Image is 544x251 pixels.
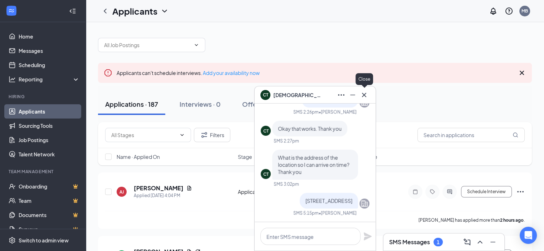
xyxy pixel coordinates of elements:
button: Minimize [487,236,499,248]
a: Job Postings [19,133,80,147]
div: CT [263,128,269,134]
h1: Applicants [112,5,157,17]
div: AJ [119,189,124,195]
svg: ChevronDown [179,132,185,138]
svg: ComposeMessage [463,238,471,246]
div: 1 [437,239,440,245]
button: Ellipses [335,89,347,101]
svg: Minimize [489,238,497,246]
svg: ChevronLeft [101,7,109,15]
svg: Plane [363,232,372,241]
span: • [PERSON_NAME] [319,210,357,216]
svg: ChevronDown [160,7,169,15]
svg: ActiveChat [445,189,454,195]
div: SMS 3:02pm [274,181,299,187]
button: Cross [358,89,370,101]
button: ComposeMessage [461,236,473,248]
svg: Company [360,199,369,208]
div: Applications · 187 [105,100,158,109]
svg: QuestionInfo [505,7,513,15]
svg: Filter [200,131,209,139]
span: What is the address of the location so I can arrive on time? Thank you [278,154,349,175]
svg: Document [186,185,192,191]
svg: Ellipses [337,91,345,99]
div: SMS 2:26pm [293,109,319,115]
div: Close [356,73,373,85]
div: Hiring [9,94,78,100]
span: • [PERSON_NAME] [319,109,357,115]
div: Switch to admin view [19,237,69,244]
svg: Error [104,69,112,77]
button: Filter Filters [194,128,230,142]
a: Talent Network [19,147,80,161]
p: [PERSON_NAME] has applied more than . [418,217,525,223]
div: SMS 5:15pm [293,210,319,216]
div: Open Intercom Messenger [520,227,537,244]
svg: ChevronDown [193,42,199,48]
svg: Settings [9,237,16,244]
svg: Cross [518,69,526,77]
div: Applied [DATE] 4:04 PM [134,192,192,199]
span: Name · Applied On [117,153,160,160]
input: Search in applications [417,128,525,142]
div: Interviews · 0 [180,100,221,109]
div: MB [521,8,528,14]
div: Application Complete [238,188,296,195]
a: Scheduling [19,58,80,72]
span: [STREET_ADDRESS] [305,197,352,204]
a: SurveysCrown [19,222,80,236]
div: Reporting [19,76,80,83]
h5: [PERSON_NAME] [134,184,183,192]
div: Offers and hires · 91 [242,100,302,109]
svg: Tag [428,189,437,195]
svg: Cross [360,91,368,99]
a: Messages [19,44,80,58]
h3: SMS Messages [389,238,430,246]
button: Schedule Interview [461,186,512,197]
button: ChevronUp [474,236,486,248]
a: DocumentsCrown [19,208,80,222]
svg: Notifications [489,7,498,15]
button: Minimize [347,89,358,101]
a: Add your availability now [203,70,260,76]
span: Stage [238,153,252,160]
a: OnboardingCrown [19,179,80,194]
svg: Note [411,189,420,195]
a: Home [19,29,80,44]
div: CT [263,171,269,177]
a: Sourcing Tools [19,119,80,133]
svg: Collapse [69,7,76,15]
svg: Analysis [9,76,16,83]
a: Applicants [19,104,80,119]
svg: MagnifyingGlass [513,132,518,138]
b: 2 hours ago [500,217,524,223]
input: All Stages [111,131,176,139]
a: TeamCrown [19,194,80,208]
div: SMS 2:27pm [274,138,299,144]
div: Team Management [9,169,78,175]
svg: ChevronUp [476,238,484,246]
span: Okay that works. Thank you [278,125,342,132]
svg: WorkstreamLogo [8,7,15,14]
svg: Ellipses [516,187,525,196]
span: Applicants can't schedule interviews. [117,70,260,76]
svg: Minimize [348,91,357,99]
input: All Job Postings [104,41,191,49]
span: [DEMOGRAPHIC_DATA] [PERSON_NAME] [273,91,323,99]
